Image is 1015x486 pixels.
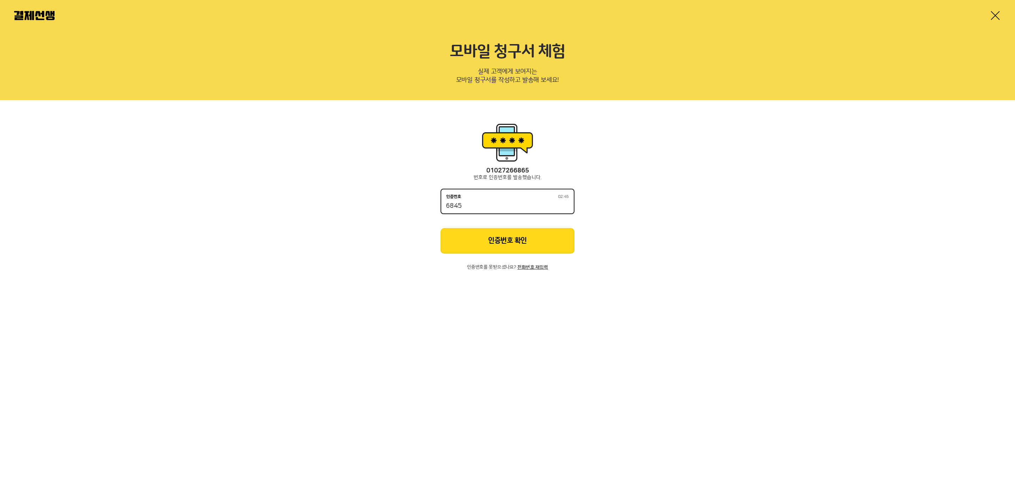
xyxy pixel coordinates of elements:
[446,194,461,199] p: 인증번호
[441,265,574,270] p: 인증번호를 못받으셨나요?
[441,175,574,180] p: 번호로 인증번호를 발송했습니다.
[14,11,55,20] img: 결제선생
[479,121,536,164] img: 휴대폰인증 이미지
[14,66,1001,89] p: 실제 고객에게 보여지는 모바일 청구서를 작성하고 발송해 보세요!
[441,228,574,254] button: 인증번호 확인
[441,167,574,175] p: 01027266865
[517,265,548,270] button: 전화번호 재입력
[446,202,569,211] input: 인증번호02:45
[14,42,1001,61] h2: 모바일 청구서 체험
[558,195,569,199] span: 02:45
